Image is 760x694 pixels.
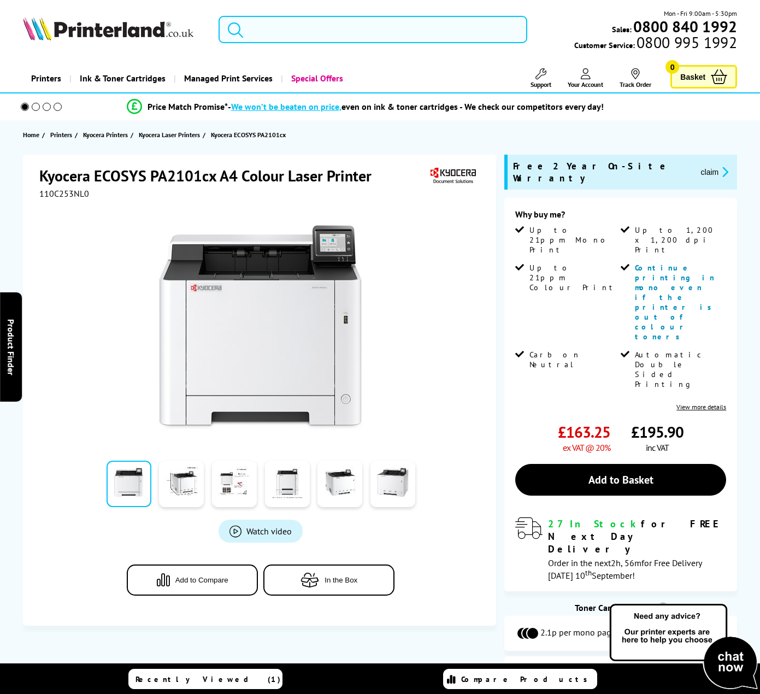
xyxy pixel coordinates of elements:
img: Kyocera ECOSYS PA2101cx [154,221,368,435]
span: ex VAT @ 20% [563,442,610,453]
a: Home [23,129,42,140]
span: 0800 995 1992 [635,37,737,48]
span: Printers [50,129,72,140]
span: Support [531,80,551,89]
span: Up to 1,200 x 1,200 dpi Print [635,225,724,255]
button: promo-description [698,166,732,178]
span: Automatic Double Sided Printing [635,350,724,389]
span: Product Finder [5,319,16,375]
span: 0 [665,60,679,74]
span: inc VAT [646,442,669,453]
span: 2.1p per mono page [540,627,616,640]
a: Recently Viewed (1) [128,669,282,689]
b: 0800 840 1992 [633,16,737,37]
a: Kyocera Laser Printers [139,129,203,140]
span: £163.25 [558,422,610,442]
a: Basket 0 [670,65,737,89]
span: Compare Products [461,674,593,684]
div: for FREE Next Day Delivery [548,517,727,555]
span: Recently Viewed (1) [135,674,281,684]
span: In the Box [325,576,357,584]
sup: th [585,568,592,578]
span: Order in the next for Free Delivery [DATE] 10 September! [548,557,702,581]
button: In the Box [263,564,394,596]
span: Add to Compare [175,576,228,584]
span: 2h, 56m [611,557,641,568]
span: Customer Service: [574,37,737,50]
span: Kyocera ECOSYS PA2101cx [211,129,286,140]
span: Your Account [568,80,603,89]
img: Open Live Chat window [607,602,760,692]
a: Printers [23,64,69,92]
span: £195.90 [631,422,684,442]
span: Watch video [246,526,292,537]
div: - even on ink & toner cartridges - We check our competitors every day! [228,101,604,112]
span: Kyocera Printers [83,129,128,140]
a: View more details [676,403,726,411]
a: Printerland Logo [23,16,205,43]
a: Special Offers [281,64,351,92]
a: Your Account [568,68,603,89]
span: Up to 21ppm Colour Print [529,263,618,292]
img: Printerland Logo [23,16,193,40]
span: Mon - Fri 9:00am - 5:30pm [664,8,737,19]
a: Kyocera ECOSYS PA2101cx [211,129,288,140]
div: Why buy me? [515,209,727,225]
a: Managed Print Services [174,64,281,92]
span: Carbon Neutral [529,350,618,369]
span: Home [23,129,39,140]
span: Sales: [612,24,632,34]
li: modal_Promise [5,97,724,116]
a: Add to Basket [515,464,727,496]
span: 27 In Stock [548,517,641,530]
a: Compare Products [443,669,597,689]
span: 110C253NL0 [39,188,89,199]
div: Toner Cartridge Costs [504,602,738,613]
a: Product_All_Videos [219,520,303,543]
a: Kyocera Printers [83,129,131,140]
a: Printers [50,129,75,140]
a: 0800 840 1992 [632,21,737,32]
img: Kyocera [428,166,478,186]
span: Ink & Toner Cartridges [80,64,166,92]
div: modal_delivery [515,517,727,580]
a: Track Order [620,68,651,89]
h1: Kyocera ECOSYS PA2101cx A4 Colour Laser Printer [39,166,382,186]
span: Free 2 Year On-Site Warranty [513,160,692,184]
span: Price Match Promise* [148,101,228,112]
span: Up to 21ppm Mono Print [529,225,618,255]
a: Support [531,68,551,89]
button: Add to Compare [127,564,258,596]
span: Kyocera Laser Printers [139,129,200,140]
span: We won’t be beaten on price, [231,101,341,112]
a: Ink & Toner Cartridges [69,64,174,92]
span: Continue printing in mono even if the printer is out of colour toners [635,263,717,342]
span: Basket [680,69,705,84]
